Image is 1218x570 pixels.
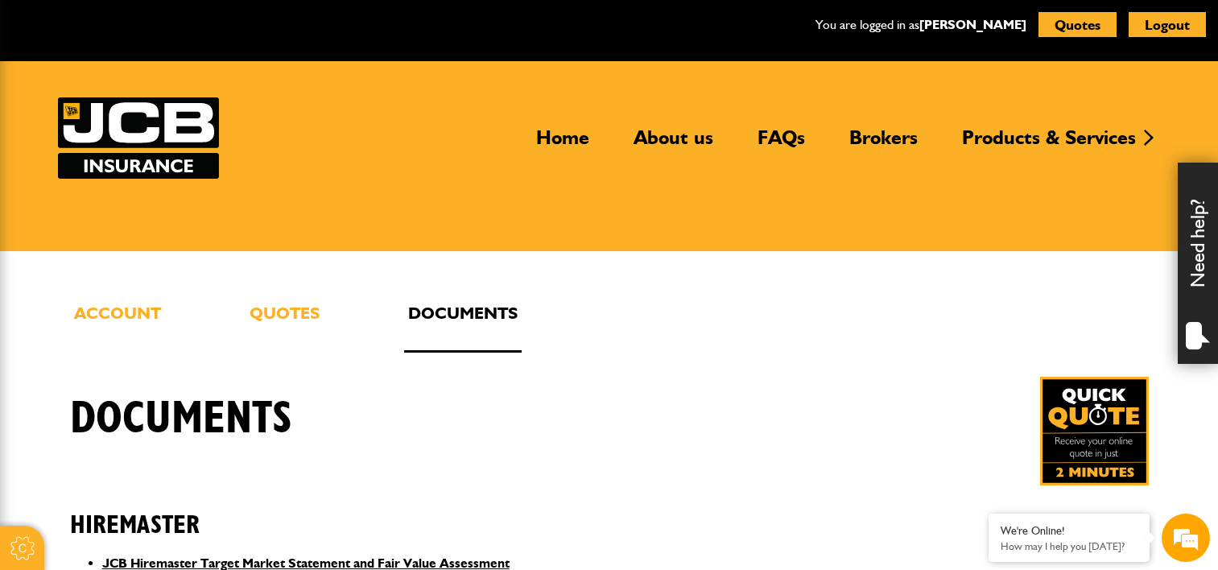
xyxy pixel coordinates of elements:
p: You are logged in as [815,14,1026,35]
a: Brokers [837,126,930,163]
button: Logout [1129,12,1206,37]
a: [PERSON_NAME] [919,17,1026,32]
a: Quotes [246,299,324,353]
p: How may I help you today? [1001,540,1137,552]
div: Need help? [1178,163,1218,364]
a: Products & Services [950,126,1148,163]
a: Documents [404,299,522,353]
h2: Hiremaster [70,485,1149,540]
img: JCB Insurance Services logo [58,97,219,179]
h1: Documents [70,392,292,446]
button: Quotes [1038,12,1117,37]
div: We're Online! [1001,524,1137,538]
a: Home [524,126,601,163]
a: JCB Insurance Services [58,97,219,179]
a: FAQs [745,126,817,163]
img: Quick Quote [1040,377,1149,485]
a: Get your insurance quote in just 2-minutes [1040,377,1149,485]
a: Account [70,299,165,353]
a: About us [621,126,725,163]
